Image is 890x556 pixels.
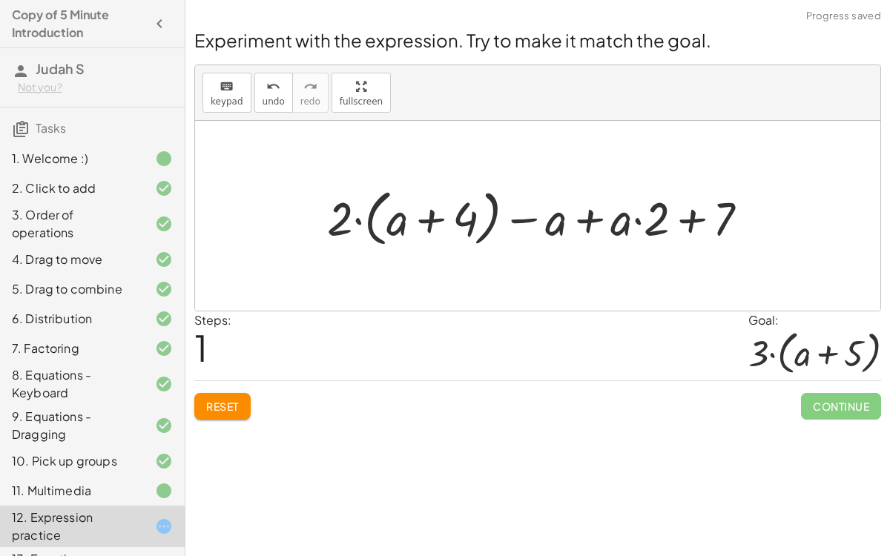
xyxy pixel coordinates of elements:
span: keypad [211,96,243,107]
span: 1 [194,325,208,370]
div: 9. Equations - Dragging [12,408,131,443]
i: Task finished and correct. [155,310,173,328]
div: 4. Drag to move [12,251,131,268]
i: Task finished and correct. [155,280,173,298]
div: 7. Factoring [12,340,131,357]
i: Task finished and correct. [155,215,173,233]
i: Task finished and correct. [155,375,173,393]
div: 12. Expression practice [12,509,131,544]
h4: Copy of 5 Minute Introduction [12,6,146,42]
i: Task finished and correct. [155,340,173,357]
span: Judah S [36,60,85,77]
i: Task finished and correct. [155,179,173,197]
button: redoredo [292,73,329,113]
span: undo [263,96,285,107]
div: 5. Drag to combine [12,280,131,298]
i: Task finished. [155,482,173,500]
span: Tasks [36,120,66,136]
i: redo [303,78,317,96]
div: Goal: [748,311,881,329]
i: Task started. [155,517,173,535]
button: fullscreen [332,73,391,113]
span: Experiment with the expression. Try to make it match the goal. [194,29,711,51]
div: 1. Welcome :) [12,150,131,168]
button: keyboardkeypad [202,73,251,113]
label: Steps: [194,312,231,328]
span: redo [300,96,320,107]
button: undoundo [254,73,293,113]
div: 6. Distribution [12,310,131,328]
span: fullscreen [340,96,383,107]
button: Reset [194,393,251,420]
i: Task finished and correct. [155,251,173,268]
i: Task finished. [155,150,173,168]
span: Reset [206,400,239,413]
div: 11. Multimedia [12,482,131,500]
i: undo [266,78,280,96]
div: 3. Order of operations [12,206,131,242]
i: Task finished and correct. [155,417,173,434]
div: 10. Pick up groups [12,452,131,470]
i: keyboard [220,78,234,96]
span: Progress saved [806,9,881,24]
i: Task finished and correct. [155,452,173,470]
div: Not you? [18,80,173,95]
div: 2. Click to add [12,179,131,197]
div: 8. Equations - Keyboard [12,366,131,402]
